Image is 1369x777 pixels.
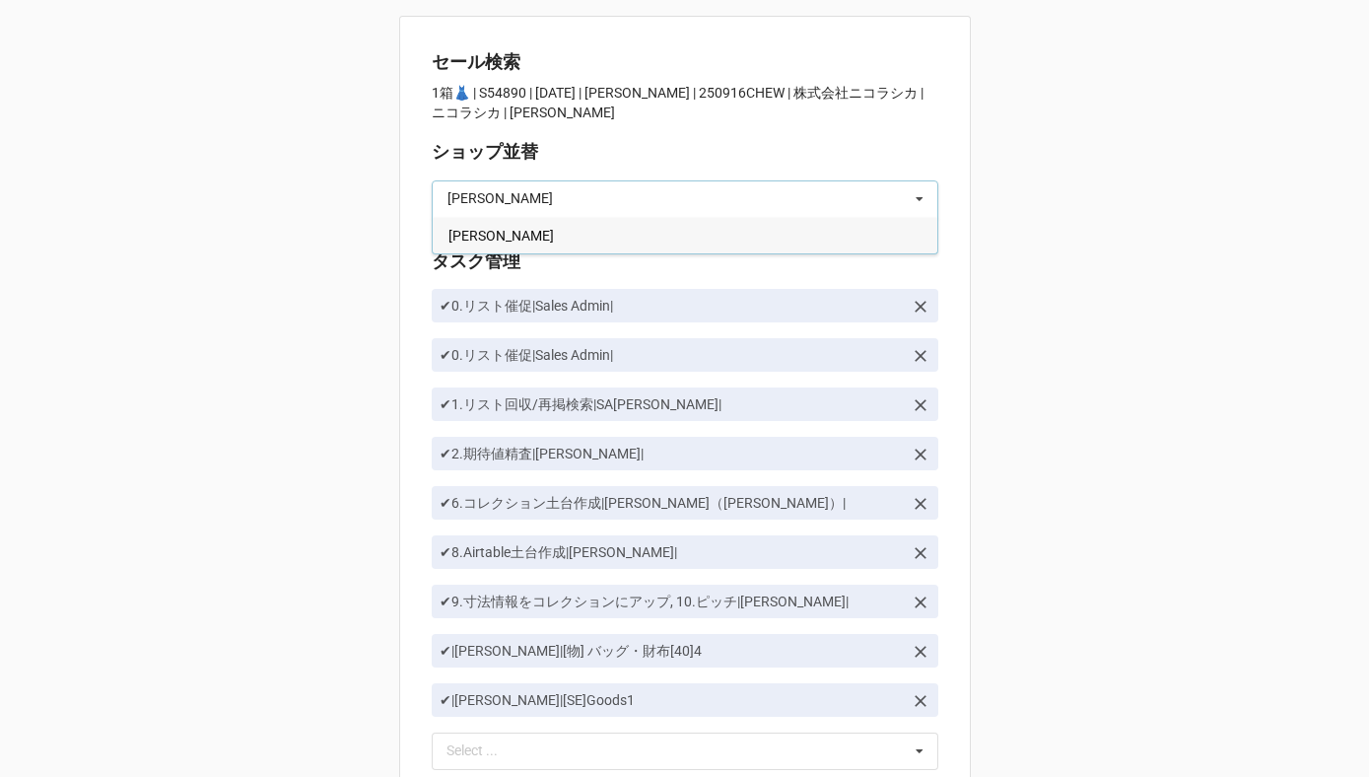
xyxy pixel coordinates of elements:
label: タスク管理 [432,247,520,275]
p: ✔︎0.リスト催促|Sales Admin| [440,345,903,365]
p: ✔︎0.リスト催促|Sales Admin| [440,296,903,316]
p: ✔︎|[PERSON_NAME]|[物] バッグ・財布[40]4 [440,641,903,661]
p: ✔︎|[PERSON_NAME]|[SE]Goods1 [440,690,903,710]
span: [PERSON_NAME] [448,228,554,244]
b: セール検索 [432,51,520,72]
div: Select ... [442,740,526,762]
p: ✔︎6.コレクション土台作成|[PERSON_NAME]（[PERSON_NAME]）| [440,493,903,513]
p: ✔︎9.寸法情報をコレクションにアップ, 10.ピッチ|[PERSON_NAME]| [440,592,903,611]
p: ✔︎1.リスト回収/再掲検索|SA[PERSON_NAME]| [440,394,903,414]
p: 1箱👗 | S54890 | [DATE] | [PERSON_NAME] | 250916CHEW | 株式会社ニコラシカ | ニコラシカ | [PERSON_NAME] [432,83,938,122]
p: ✔︎2.期待値精査|[PERSON_NAME]| [440,444,903,463]
p: ✔︎8.Airtable土台作成|[PERSON_NAME]| [440,542,903,562]
label: ショップ並替 [432,138,538,166]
